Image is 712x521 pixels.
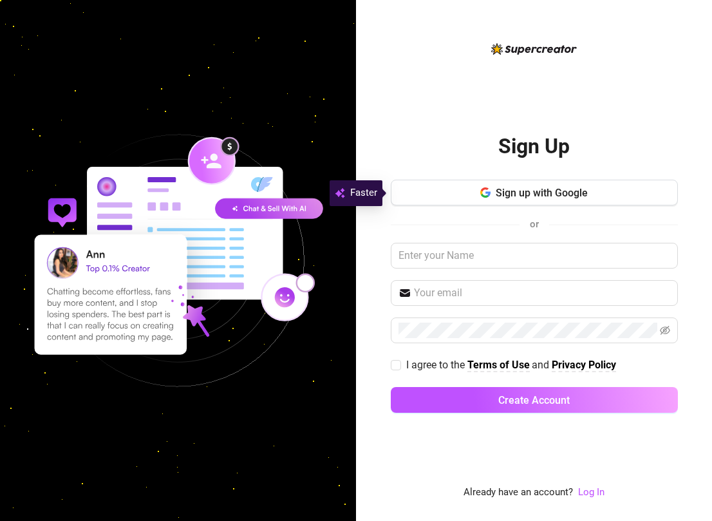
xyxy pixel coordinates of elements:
[464,485,573,500] span: Already have an account?
[552,359,616,371] strong: Privacy Policy
[491,43,577,55] img: logo-BBDzfeDw.svg
[660,325,670,336] span: eye-invisible
[391,387,678,413] button: Create Account
[335,185,345,201] img: svg%3e
[467,359,530,371] strong: Terms of Use
[498,394,570,406] span: Create Account
[578,485,604,500] a: Log In
[350,185,377,201] span: Faster
[498,133,570,160] h2: Sign Up
[391,180,678,205] button: Sign up with Google
[552,359,616,372] a: Privacy Policy
[578,486,604,498] a: Log In
[406,359,467,371] span: I agree to the
[532,359,552,371] span: and
[530,218,539,230] span: or
[496,187,588,199] span: Sign up with Google
[414,285,670,301] input: Your email
[391,243,678,269] input: Enter your Name
[467,359,530,372] a: Terms of Use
